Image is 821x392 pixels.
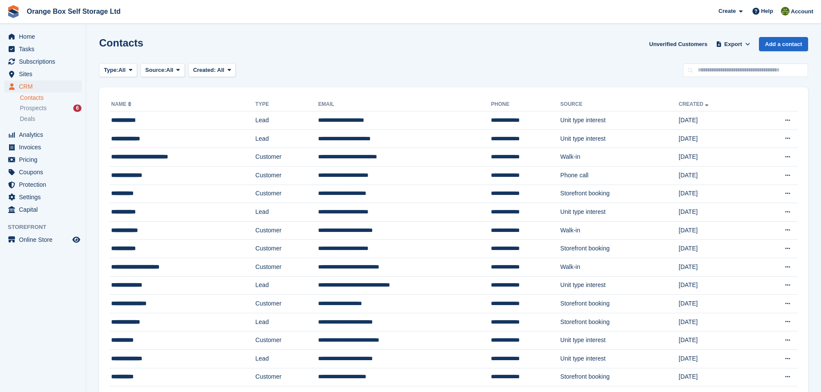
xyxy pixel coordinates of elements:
span: Capital [19,204,71,216]
span: All [217,67,225,73]
td: Lead [256,349,318,368]
a: Deals [20,114,81,123]
span: Home [19,31,71,43]
span: Created: [193,67,216,73]
a: Created [679,101,710,107]
span: Analytics [19,129,71,141]
span: Pricing [19,154,71,166]
td: Customer [256,166,318,185]
a: menu [4,129,81,141]
img: stora-icon-8386f47178a22dfd0bd8f6a31ec36ba5ce8667c1dd55bd0f319d3a0aa187defe.svg [7,5,20,18]
span: Online Store [19,234,71,246]
th: Source [560,98,679,111]
td: [DATE] [679,203,755,222]
span: Protection [19,179,71,191]
span: Source: [145,66,166,74]
span: Settings [19,191,71,203]
button: Created: All [188,63,236,77]
td: Storefront booking [560,185,679,203]
td: Unit type interest [560,203,679,222]
a: Add a contact [759,37,808,51]
td: Unit type interest [560,331,679,350]
td: [DATE] [679,295,755,313]
td: [DATE] [679,185,755,203]
div: 6 [73,105,81,112]
td: Lead [256,130,318,148]
span: Prospects [20,104,47,112]
td: [DATE] [679,148,755,167]
a: menu [4,31,81,43]
td: [DATE] [679,349,755,368]
td: Storefront booking [560,368,679,386]
a: Preview store [71,235,81,245]
span: Create [718,7,736,15]
td: Unit type interest [560,111,679,130]
span: Type: [104,66,119,74]
td: Storefront booking [560,313,679,331]
td: [DATE] [679,368,755,386]
a: menu [4,179,81,191]
td: [DATE] [679,331,755,350]
a: menu [4,154,81,166]
span: Subscriptions [19,56,71,68]
td: Lead [256,111,318,130]
a: menu [4,166,81,178]
img: Pippa White [781,7,790,15]
a: menu [4,234,81,246]
td: [DATE] [679,166,755,185]
span: All [166,66,174,74]
span: CRM [19,80,71,93]
td: Lead [256,276,318,295]
span: Help [761,7,773,15]
button: Export [714,37,752,51]
span: Sites [19,68,71,80]
td: Customer [256,221,318,240]
td: Customer [256,258,318,276]
td: Lead [256,313,318,331]
td: Walk-in [560,148,679,167]
td: Phone call [560,166,679,185]
td: Customer [256,368,318,386]
a: menu [4,80,81,93]
a: Unverified Customers [646,37,711,51]
td: [DATE] [679,276,755,295]
td: Storefront booking [560,295,679,313]
button: Source: All [140,63,185,77]
span: Storefront [8,223,86,231]
h1: Contacts [99,37,144,49]
td: [DATE] [679,258,755,276]
span: Tasks [19,43,71,55]
a: menu [4,43,81,55]
span: Account [791,7,813,16]
a: Name [111,101,133,107]
td: Storefront booking [560,240,679,258]
td: [DATE] [679,111,755,130]
td: [DATE] [679,313,755,331]
td: Unit type interest [560,276,679,295]
span: Export [724,40,742,49]
a: Orange Box Self Storage Ltd [23,4,124,19]
th: Type [256,98,318,111]
a: menu [4,141,81,153]
td: Unit type interest [560,349,679,368]
td: Walk-in [560,258,679,276]
td: Customer [256,331,318,350]
th: Phone [491,98,560,111]
a: menu [4,204,81,216]
a: menu [4,56,81,68]
a: menu [4,68,81,80]
td: Customer [256,240,318,258]
td: Customer [256,148,318,167]
a: Contacts [20,94,81,102]
td: [DATE] [679,221,755,240]
td: Customer [256,185,318,203]
td: Lead [256,203,318,222]
span: All [119,66,126,74]
span: Deals [20,115,35,123]
span: Coupons [19,166,71,178]
td: [DATE] [679,130,755,148]
td: Unit type interest [560,130,679,148]
span: Invoices [19,141,71,153]
td: Walk-in [560,221,679,240]
a: menu [4,191,81,203]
